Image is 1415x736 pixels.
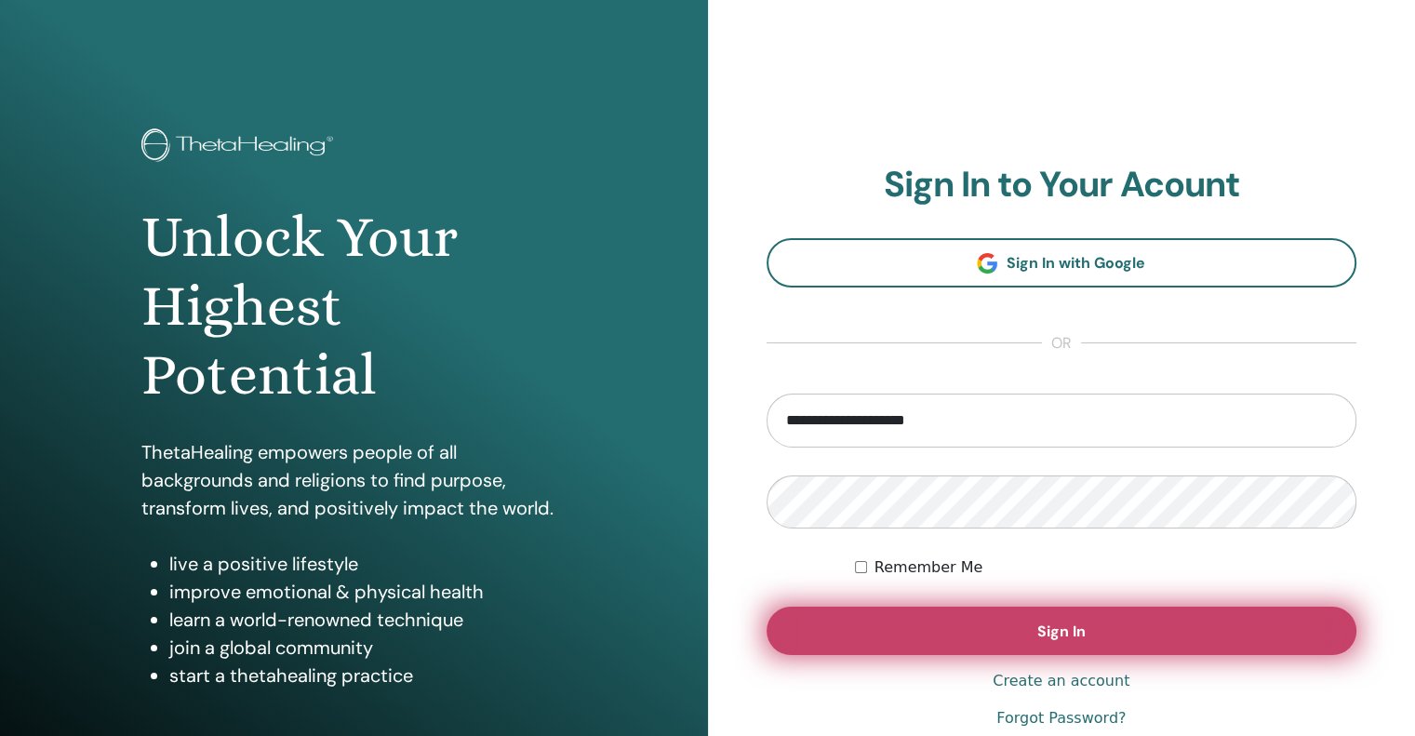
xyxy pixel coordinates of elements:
li: join a global community [169,634,567,662]
li: learn a world-renowned technique [169,606,567,634]
span: Sign In with Google [1007,253,1145,273]
li: start a thetahealing practice [169,662,567,689]
a: Forgot Password? [996,707,1126,729]
button: Sign In [767,607,1357,655]
p: ThetaHealing empowers people of all backgrounds and religions to find purpose, transform lives, a... [141,438,567,522]
li: live a positive lifestyle [169,550,567,578]
span: Sign In [1037,622,1086,641]
a: Create an account [993,670,1129,692]
h2: Sign In to Your Acount [767,164,1357,207]
h1: Unlock Your Highest Potential [141,203,567,410]
div: Keep me authenticated indefinitely or until I manually logout [855,556,1356,579]
label: Remember Me [874,556,983,579]
span: or [1042,332,1081,355]
a: Sign In with Google [767,238,1357,288]
li: improve emotional & physical health [169,578,567,606]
